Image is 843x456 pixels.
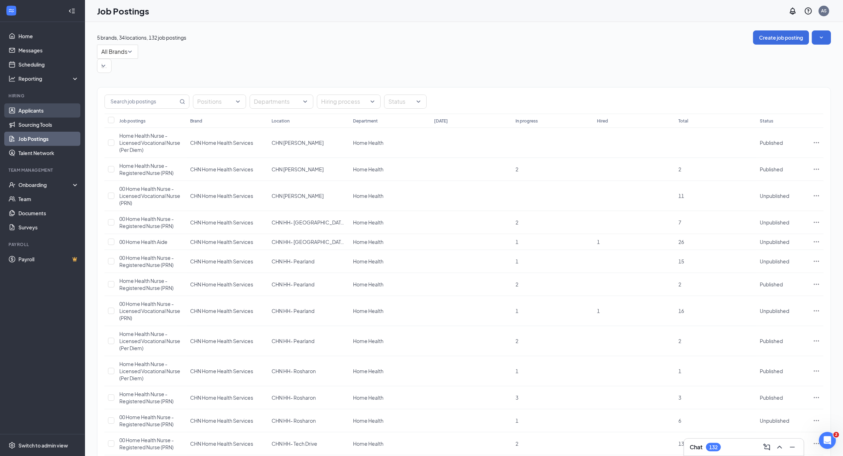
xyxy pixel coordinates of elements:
[813,394,820,401] svg: Ellipses
[18,252,79,266] a: PayrollCrown
[190,281,253,287] span: CHN Home Health Services
[813,367,820,375] svg: Ellipses
[119,118,183,124] div: Job postings
[268,158,349,181] td: CHN HH- Alvin
[268,250,349,273] td: CHN HH- Pearland
[272,417,316,424] span: CHN HH- Rosharon
[349,326,431,356] td: Home Health
[119,239,167,245] span: 00 Home Health Aide
[690,443,702,451] h3: Chat
[18,146,79,160] a: Talent Network
[353,338,383,344] span: Home Health
[763,443,771,451] svg: ComposeMessage
[678,193,684,199] span: 11
[813,139,820,146] svg: Ellipses
[678,219,681,226] span: 7
[268,326,349,356] td: CHN HH- Pearland
[813,219,820,226] svg: Ellipses
[813,166,820,173] svg: Ellipses
[516,440,518,447] span: 2
[119,186,180,206] span: 00 Home Health Nurse - Licensed Vocational Nurse (PRN)
[516,394,518,401] span: 3
[187,273,268,296] td: CHN Home Health Services
[187,386,268,409] td: CHN Home Health Services
[18,442,68,449] div: Switch to admin view
[190,219,253,226] span: CHN Home Health Services
[349,250,431,273] td: Home Health
[787,441,798,453] button: Minimize
[272,118,346,124] div: Location
[268,181,349,211] td: CHN HH- Alvin
[788,443,797,451] svg: Minimize
[431,114,512,128] th: [DATE]
[268,409,349,432] td: CHN HH- Rosharon
[18,181,73,188] div: Onboarding
[119,437,174,450] span: 00 Home Health Nurse - Registered Nurse (PRN)
[593,114,675,128] th: Hired
[272,394,316,401] span: CHN HH- Rosharon
[119,278,173,291] span: Home Health Nurse - Registered Nurse (PRN)
[8,241,78,247] div: Payroll
[813,440,820,447] svg: Ellipses
[678,338,681,344] span: 2
[105,95,178,108] input: Search job postings
[190,308,253,314] span: CHN Home Health Services
[353,193,383,199] span: Home Health
[18,192,79,206] a: Team
[268,356,349,386] td: CHN HH- Rosharon
[8,75,16,82] svg: Analysis
[68,7,75,15] svg: Collapse
[187,409,268,432] td: CHN Home Health Services
[349,356,431,386] td: Home Health
[8,167,78,173] div: Team Management
[190,338,253,344] span: CHN Home Health Services
[813,238,820,245] svg: Ellipses
[353,118,427,124] div: Department
[813,192,820,199] svg: Ellipses
[190,394,253,401] span: CHN Home Health Services
[813,417,820,424] svg: Ellipses
[18,132,79,146] a: Job Postings
[353,219,383,226] span: Home Health
[18,118,79,132] a: Sourcing Tools
[180,99,185,104] svg: MagnifyingGlass
[353,417,383,424] span: Home Health
[268,296,349,326] td: CHN HH- Pearland
[812,30,831,45] button: SmallChevronDown
[187,432,268,455] td: CHN Home Health Services
[349,128,431,158] td: Home Health
[18,206,79,220] a: Documents
[349,158,431,181] td: Home Health
[516,258,518,264] span: 1
[512,114,593,128] th: In progress
[119,132,180,153] span: Home Health Nurse - Licensed Vocational Nurse (Per Diem)
[760,417,789,424] span: Unpublished
[8,93,78,99] div: Hiring
[349,273,431,296] td: Home Health
[760,368,783,374] span: Published
[760,239,789,245] span: Unpublished
[516,166,518,172] span: 2
[678,368,681,374] span: 1
[760,193,789,199] span: Unpublished
[101,45,127,58] p: All Brands
[187,356,268,386] td: CHN Home Health Services
[774,441,785,453] button: ChevronUp
[18,57,79,72] a: Scheduling
[187,296,268,326] td: CHN Home Health Services
[272,258,314,264] span: CHN HH- Pearland
[8,442,16,449] svg: Settings
[678,394,681,401] span: 3
[268,234,349,250] td: CHN HH- Lake Jackson
[18,220,79,234] a: Surveys
[272,239,386,245] span: CHN HH- [GEOGRAPHIC_DATA][PERSON_NAME]
[678,308,684,314] span: 16
[119,163,173,176] span: Home Health Nurse - Registered Nurse (PRN)
[187,211,268,234] td: CHN Home Health Services
[597,239,600,245] span: 1
[678,166,681,172] span: 2
[190,239,253,245] span: CHN Home Health Services
[119,216,174,229] span: 00 Home Health Nurse - Registered Nurse (PRN)
[8,181,16,188] svg: UserCheck
[119,331,180,351] span: Home Health Nurse - Licensed Vocational Nurse (Per Diem)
